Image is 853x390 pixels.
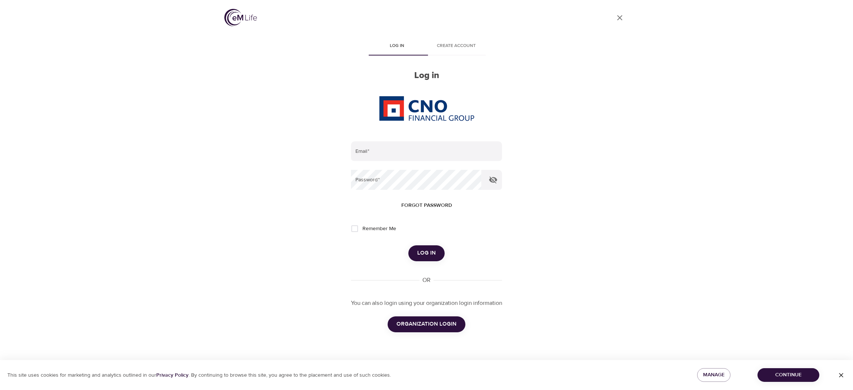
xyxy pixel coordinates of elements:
a: close [611,9,629,27]
div: OR [419,276,434,285]
span: Forgot password [401,201,452,210]
p: You can also login using your organization login information [351,299,502,307]
span: ORGANIZATION LOGIN [397,319,456,329]
button: Manage [697,368,730,382]
span: Remember Me [362,225,396,233]
img: CNO%20logo.png [379,96,474,121]
span: Continue [763,370,813,380]
span: Create account [431,42,481,50]
div: disabled tabs example [351,38,502,56]
button: Log in [408,245,445,261]
h2: Log in [351,70,502,81]
span: Log in [417,248,436,258]
img: logo [224,9,257,26]
span: Manage [703,370,725,380]
button: Forgot password [398,199,455,212]
span: Log in [372,42,422,50]
button: Continue [757,368,819,382]
button: ORGANIZATION LOGIN [388,316,465,332]
a: Privacy Policy [156,372,188,379]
